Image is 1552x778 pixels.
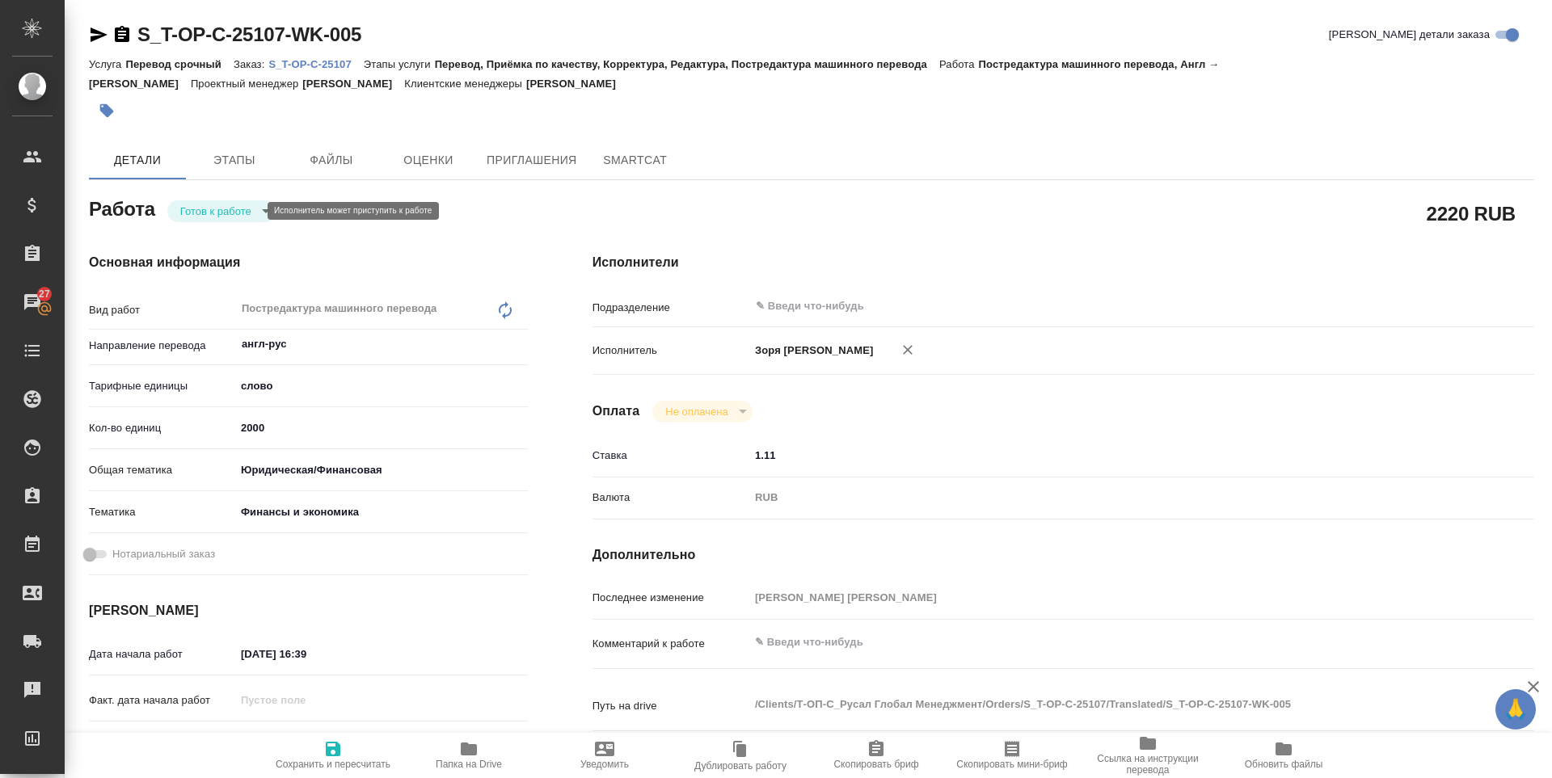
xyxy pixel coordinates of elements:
[939,58,979,70] p: Работа
[175,204,256,218] button: Готов к работе
[673,733,808,778] button: Дублировать работу
[89,58,125,70] p: Услуга
[593,636,749,652] p: Комментарий к работе
[234,58,268,70] p: Заказ:
[1080,733,1216,778] button: Ссылка на инструкции перевода
[112,25,132,44] button: Скопировать ссылку
[404,78,526,90] p: Клиентские менеджеры
[137,23,361,45] a: S_T-OP-C-25107-WK-005
[89,462,235,478] p: Общая тематика
[235,688,377,712] input: Пустое поле
[293,150,370,170] span: Файлы
[487,150,577,170] span: Приглашения
[593,253,1534,272] h4: Исполнители
[89,25,108,44] button: Скопировать ссылку для ЯМессенджера
[235,372,528,400] div: слово
[593,590,749,606] p: Последнее изменение
[89,601,528,620] h4: [PERSON_NAME]
[660,405,732,418] button: Не оплачена
[99,150,176,170] span: Детали
[593,343,749,359] p: Исполнитель
[1495,689,1536,730] button: 🙏
[1427,200,1516,227] h2: 2220 RUB
[191,78,302,90] p: Проектный менеджер
[235,642,377,666] input: ✎ Введи что-нибудь
[526,78,628,90] p: [PERSON_NAME]
[4,282,61,322] a: 27
[235,498,528,526] div: Финансы и экономика
[749,444,1456,467] input: ✎ Введи что-нибудь
[436,759,502,770] span: Папка на Drive
[390,150,467,170] span: Оценки
[956,759,1067,770] span: Скопировать мини-бриф
[89,420,235,436] p: Кол-во единиц
[276,759,390,770] span: Сохранить и пересчитать
[167,200,276,222] div: Готов к работе
[1447,305,1450,308] button: Open
[593,698,749,714] p: Путь на drive
[1329,27,1490,43] span: [PERSON_NAME] детали заказа
[401,733,537,778] button: Папка на Drive
[537,733,673,778] button: Уведомить
[435,58,939,70] p: Перевод, Приёмка по качеству, Корректура, Редактура, Постредактура машинного перевода
[593,545,1534,565] h4: Дополнительно
[89,692,235,709] p: Факт. дата начала работ
[364,58,435,70] p: Этапы услуги
[749,484,1456,511] div: RUB
[112,546,215,562] span: Нотариальный заказ
[754,296,1397,316] input: ✎ Введи что-нибудь
[268,58,363,70] p: S_T-OP-C-25107
[89,302,235,318] p: Вид работ
[890,332,926,368] button: Удалить исполнителя
[89,646,235,662] p: Дата начала работ
[235,730,377,754] input: ✎ Введи что-нибудь
[593,300,749,316] p: Подразделение
[593,448,749,464] p: Ставка
[235,456,528,484] div: Юридическая/Финансовая
[268,57,363,70] a: S_T-OP-C-25107
[29,286,60,302] span: 27
[833,759,918,770] span: Скопировать бриф
[1216,733,1352,778] button: Обновить файлы
[1245,759,1323,770] span: Обновить файлы
[302,78,404,90] p: [PERSON_NAME]
[749,586,1456,609] input: Пустое поле
[265,733,401,778] button: Сохранить и пересчитать
[593,490,749,506] p: Валюта
[1090,753,1206,776] span: Ссылка на инструкции перевода
[519,343,522,346] button: Open
[1502,692,1529,726] span: 🙏
[196,150,273,170] span: Этапы
[694,760,787,772] span: Дублировать работу
[89,504,235,520] p: Тематика
[597,150,674,170] span: SmartCat
[593,402,640,421] h4: Оплата
[808,733,944,778] button: Скопировать бриф
[652,401,752,423] div: Готов к работе
[89,338,235,354] p: Направление перевода
[89,253,528,272] h4: Основная информация
[125,58,234,70] p: Перевод срочный
[944,733,1080,778] button: Скопировать мини-бриф
[89,93,124,128] button: Добавить тэг
[580,759,629,770] span: Уведомить
[749,343,874,359] p: Зоря [PERSON_NAME]
[235,416,528,439] input: ✎ Введи что-нибудь
[89,378,235,394] p: Тарифные единицы
[749,691,1456,718] textarea: /Clients/Т-ОП-С_Русал Глобал Менеджмент/Orders/S_T-OP-C-25107/Translated/S_T-OP-C-25107-WK-005
[89,193,155,222] h2: Работа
